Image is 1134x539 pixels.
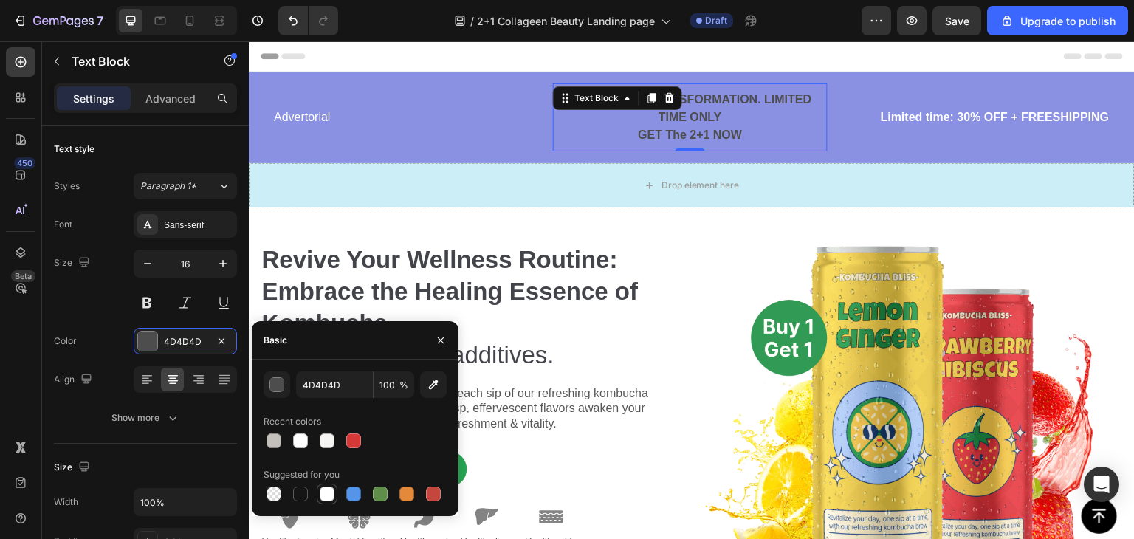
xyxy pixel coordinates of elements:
[278,6,338,35] div: Undo/Redo
[134,489,236,515] input: Auto
[54,143,94,156] div: Text style
[164,335,207,349] div: 4D4D4D
[987,6,1128,35] button: Upgrade to publish
[1084,467,1119,502] div: Open Intercom Messenger
[111,411,180,425] div: Show more
[13,205,389,295] strong: Revive Your Wellness Routine: Embrace the Healing Essence of Kombucha...
[399,379,408,392] span: %
[945,15,969,27] span: Save
[145,91,196,106] p: Advanced
[54,458,93,478] div: Size
[54,253,93,273] div: Size
[323,50,373,63] div: Text Block
[477,13,655,29] span: 2+1 Collageen Beauty Landing page
[249,41,1134,539] iframe: Design area
[13,345,430,391] p: Embark on a revitalizing journey with each sip of our refreshing kombucha brew, energizing your d...
[73,420,139,436] div: Shop Now
[413,138,491,150] div: Drop element here
[264,468,340,481] div: Suggested for you
[306,49,577,103] p: BEGIN YOUR TRANSFORMATION. LIMITED TIME ONLY GET The 2+1 NOW
[586,67,861,85] p: Limited time: 30% OFF + FREESHIPPING
[11,410,218,446] button: Shop Now&nbsp;
[54,334,77,348] div: Color
[470,13,474,29] span: /
[1000,13,1116,29] div: Upgrade to publish
[164,219,233,232] div: Sans-serif
[264,415,321,428] div: Recent colors
[54,370,95,390] div: Align
[13,495,69,507] p: Healthy heart
[11,270,35,282] div: Beta
[264,334,287,347] div: Basic
[54,218,72,231] div: Font
[140,179,196,193] span: Paragraph 1*
[54,495,78,509] div: Width
[932,6,981,35] button: Save
[97,12,103,30] p: 7
[11,202,432,332] h2: without any color additives.
[54,179,80,193] div: Styles
[54,405,237,431] button: Show more
[296,371,373,398] input: Eg: FFFFFF
[6,6,110,35] button: 7
[72,52,197,70] p: Text Block
[73,91,114,106] p: Settings
[705,14,727,27] span: Draft
[134,173,237,199] button: Paragraph 1*
[14,157,35,169] div: 450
